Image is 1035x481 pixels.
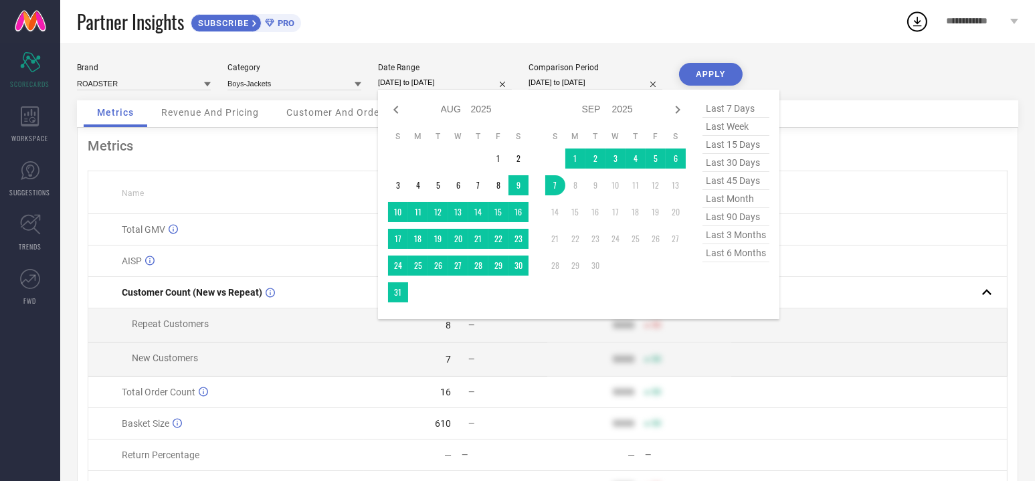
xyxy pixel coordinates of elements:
td: Fri Aug 29 2025 [488,256,508,276]
div: Brand [77,63,211,72]
div: 7 [446,354,451,365]
td: Sun Sep 14 2025 [545,202,565,222]
td: Sun Sep 21 2025 [545,229,565,249]
td: Wed Sep 17 2025 [605,202,626,222]
div: Open download list [905,9,929,33]
td: Wed Sep 24 2025 [605,229,626,249]
td: Tue Sep 09 2025 [585,175,605,195]
td: Sat Sep 27 2025 [666,229,686,249]
span: AISP [122,256,142,266]
span: Basket Size [122,418,169,429]
div: Metrics [88,138,1008,154]
span: — [468,419,474,428]
span: New Customers [132,353,198,363]
th: Saturday [508,131,529,142]
td: Tue Sep 23 2025 [585,229,605,249]
span: last 30 days [702,154,769,172]
span: last 90 days [702,208,769,226]
th: Thursday [468,131,488,142]
input: Select date range [378,76,512,90]
td: Sun Sep 07 2025 [545,175,565,195]
a: SUBSCRIBEPRO [191,11,301,32]
td: Wed Sep 10 2025 [605,175,626,195]
td: Mon Aug 25 2025 [408,256,428,276]
td: Thu Aug 07 2025 [468,175,488,195]
th: Friday [646,131,666,142]
td: Mon Sep 01 2025 [565,149,585,169]
div: — [645,450,731,460]
span: Partner Insights [77,8,184,35]
td: Sun Sep 28 2025 [545,256,565,276]
span: WORKSPACE [12,133,49,143]
button: APPLY [679,63,743,86]
div: Date Range [378,63,512,72]
div: Previous month [388,102,404,118]
th: Wednesday [448,131,468,142]
td: Wed Aug 06 2025 [448,175,468,195]
td: Sun Aug 17 2025 [388,229,408,249]
td: Sun Aug 31 2025 [388,282,408,302]
span: last 7 days [702,100,769,118]
span: last 6 months [702,244,769,262]
span: 50 [652,320,661,330]
span: last 15 days [702,136,769,154]
th: Friday [488,131,508,142]
span: — [468,387,474,397]
td: Fri Aug 22 2025 [488,229,508,249]
div: — [628,450,635,460]
td: Mon Aug 04 2025 [408,175,428,195]
span: Total Order Count [122,387,195,397]
td: Wed Sep 03 2025 [605,149,626,169]
th: Monday [408,131,428,142]
th: Thursday [626,131,646,142]
td: Tue Aug 12 2025 [428,202,448,222]
td: Sat Sep 06 2025 [666,149,686,169]
td: Sat Aug 23 2025 [508,229,529,249]
td: Fri Aug 15 2025 [488,202,508,222]
span: last month [702,190,769,208]
td: Tue Aug 05 2025 [428,175,448,195]
div: 9999 [613,418,634,429]
span: Revenue And Pricing [161,107,259,118]
td: Thu Sep 11 2025 [626,175,646,195]
span: 50 [652,355,661,364]
td: Sat Sep 13 2025 [666,175,686,195]
span: PRO [274,18,294,28]
span: Return Percentage [122,450,199,460]
th: Tuesday [585,131,605,142]
th: Monday [565,131,585,142]
td: Thu Sep 04 2025 [626,149,646,169]
td: Sat Sep 20 2025 [666,202,686,222]
div: 610 [435,418,451,429]
td: Thu Sep 18 2025 [626,202,646,222]
div: 9999 [613,354,634,365]
div: 9999 [613,320,634,330]
td: Mon Aug 18 2025 [408,229,428,249]
td: Tue Aug 26 2025 [428,256,448,276]
span: — [468,355,474,364]
td: Wed Aug 13 2025 [448,202,468,222]
td: Fri Sep 19 2025 [646,202,666,222]
span: Repeat Customers [132,318,209,329]
td: Sat Aug 30 2025 [508,256,529,276]
span: last week [702,118,769,136]
span: 50 [652,387,661,397]
span: TRENDS [19,242,41,252]
th: Sunday [545,131,565,142]
span: FWD [24,296,37,306]
td: Thu Aug 14 2025 [468,202,488,222]
td: Fri Sep 26 2025 [646,229,666,249]
span: 50 [652,419,661,428]
div: 8 [446,320,451,330]
span: Customer And Orders [286,107,389,118]
span: Name [122,189,144,198]
td: Sun Aug 10 2025 [388,202,408,222]
td: Sun Aug 24 2025 [388,256,408,276]
span: last 45 days [702,172,769,190]
span: — [468,320,474,330]
td: Sun Aug 03 2025 [388,175,408,195]
td: Wed Aug 27 2025 [448,256,468,276]
td: Mon Sep 08 2025 [565,175,585,195]
td: Fri Sep 05 2025 [646,149,666,169]
td: Wed Aug 20 2025 [448,229,468,249]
